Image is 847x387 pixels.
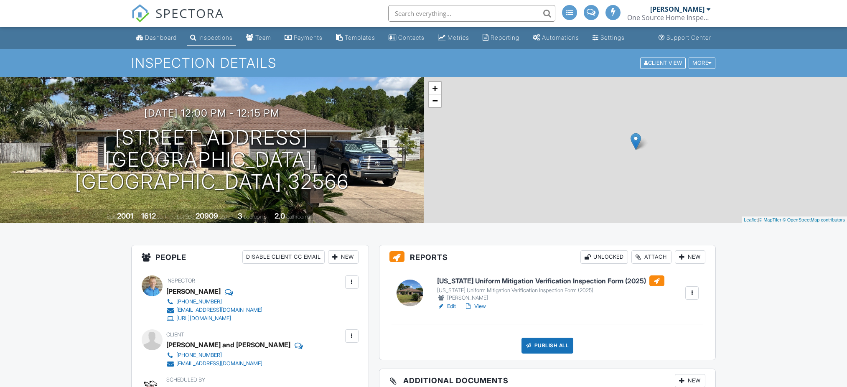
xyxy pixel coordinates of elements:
span: Built [107,214,116,220]
span: bedrooms [244,214,267,220]
a: [PHONE_NUMBER] [166,351,298,359]
a: [EMAIL_ADDRESS][DOMAIN_NAME] [166,306,262,314]
a: Inspections [187,30,236,46]
a: SPECTORA [131,11,224,29]
a: Payments [281,30,326,46]
a: Client View [639,59,688,66]
a: Reporting [479,30,523,46]
a: © OpenStreetMap contributors [783,217,845,222]
div: Unlocked [580,250,628,264]
img: The Best Home Inspection Software - Spectora [131,4,150,23]
a: [URL][DOMAIN_NAME] [166,314,262,323]
div: More [689,57,715,69]
div: 2001 [117,211,133,220]
div: Contacts [398,34,425,41]
div: Inspections [198,34,233,41]
div: 1612 [141,211,156,220]
div: [PERSON_NAME] and [PERSON_NAME] [166,339,290,351]
div: 2.0 [275,211,285,220]
div: New [675,250,705,264]
div: [US_STATE] Uniform Mitigation Verification Inspection Form (2025) [437,287,664,294]
div: Disable Client CC Email [242,250,325,264]
a: Edit [437,302,456,311]
div: Reporting [491,34,519,41]
div: [PHONE_NUMBER] [176,298,222,305]
div: [PERSON_NAME] [166,285,221,298]
div: 20909 [196,211,218,220]
h1: [STREET_ADDRESS] [GEOGRAPHIC_DATA], [GEOGRAPHIC_DATA] 32566 [13,127,410,193]
h1: Inspection Details [131,56,716,70]
div: New [328,250,359,264]
a: Team [243,30,275,46]
h3: Reports [379,245,716,269]
div: Automations [542,34,579,41]
h3: People [132,245,369,269]
div: [PERSON_NAME] [437,294,664,302]
a: Leaflet [744,217,758,222]
div: | [742,216,847,224]
input: Search everything... [388,5,555,22]
div: 3 [238,211,242,220]
div: Support Center [666,34,711,41]
div: Dashboard [145,34,177,41]
a: View [464,302,486,311]
a: Zoom in [429,82,441,94]
div: [EMAIL_ADDRESS][DOMAIN_NAME] [176,360,262,367]
span: Lot Size [177,214,194,220]
a: Zoom out [429,94,441,107]
div: Client View [640,57,686,69]
span: bathrooms [286,214,310,220]
a: Metrics [435,30,473,46]
a: Automations (Advanced) [529,30,582,46]
a: © MapTiler [759,217,781,222]
span: Scheduled By [166,377,205,383]
h6: [US_STATE] Uniform Mitigation Verification Inspection Form (2025) [437,275,664,286]
span: sq.ft. [219,214,230,220]
div: [EMAIL_ADDRESS][DOMAIN_NAME] [176,307,262,313]
span: Client [166,331,184,338]
a: Dashboard [133,30,180,46]
span: Inspector [166,278,195,284]
span: SPECTORA [155,4,224,22]
div: Payments [294,34,323,41]
h3: [DATE] 12:00 pm - 12:15 pm [144,107,280,119]
div: Publish All [521,338,574,354]
a: [US_STATE] Uniform Mitigation Verification Inspection Form (2025) [US_STATE] Uniform Mitigation V... [437,275,664,302]
div: Templates [345,34,375,41]
div: [PHONE_NUMBER] [176,352,222,359]
div: [URL][DOMAIN_NAME] [176,315,231,322]
div: Metrics [448,34,469,41]
a: [EMAIL_ADDRESS][DOMAIN_NAME] [166,359,298,368]
a: [PHONE_NUMBER] [166,298,262,306]
a: Contacts [385,30,428,46]
div: Team [255,34,271,41]
a: Templates [333,30,379,46]
a: Settings [589,30,628,46]
span: sq. ft. [157,214,169,220]
div: One Source Home Inspectors [627,13,711,22]
div: [PERSON_NAME] [650,5,705,13]
div: Attach [631,250,671,264]
a: Support Center [655,30,715,46]
div: Settings [600,34,625,41]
